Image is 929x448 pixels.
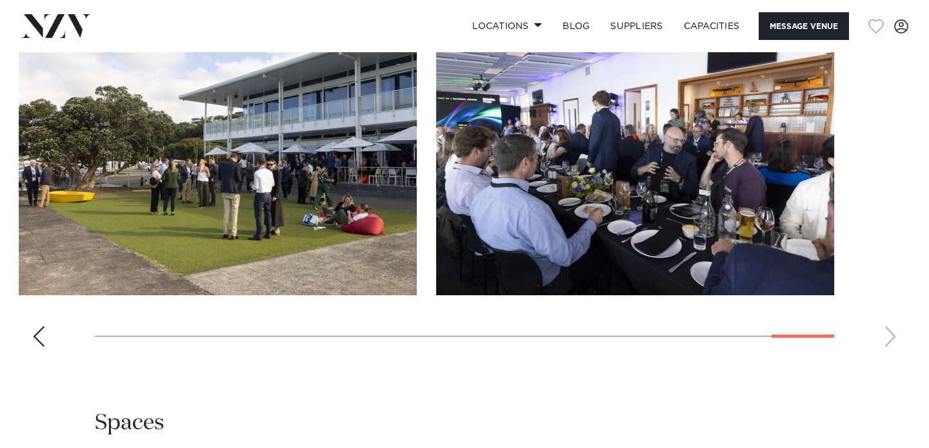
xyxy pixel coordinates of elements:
[552,12,600,40] a: BLOG
[95,409,165,438] h2: Spaces
[600,12,673,40] a: SUPPLIERS
[462,12,552,40] a: Locations
[21,14,91,37] img: nzv-logo.png
[436,3,834,295] swiper-slide: 21 / 21
[674,12,750,40] a: Capacities
[19,3,417,295] swiper-slide: 20 / 21
[759,12,849,40] button: Message Venue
